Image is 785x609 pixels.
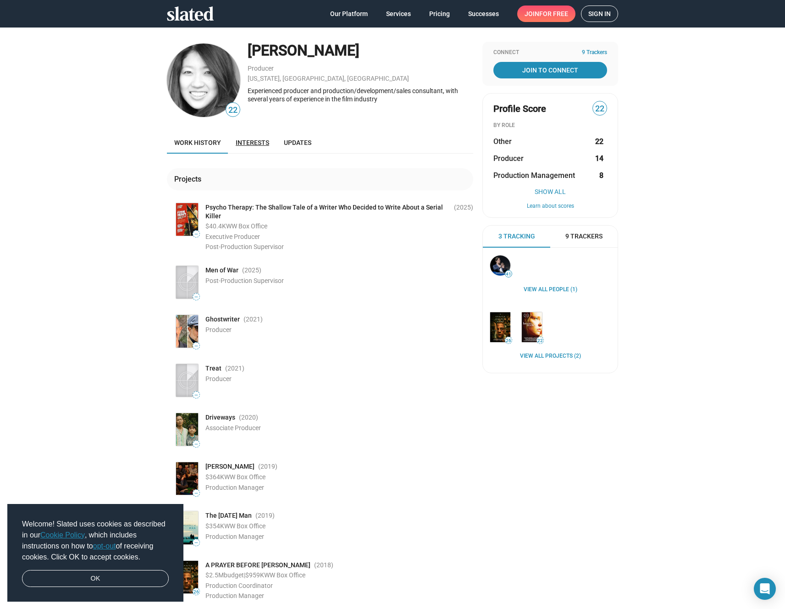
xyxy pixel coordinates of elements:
[539,6,568,22] span: for free
[537,338,543,343] span: 22
[193,540,199,545] span: —
[225,364,244,373] span: (2021 )
[248,41,473,61] div: [PERSON_NAME]
[193,393,199,398] span: —
[174,174,205,184] div: Projects
[226,104,240,116] span: 22
[193,232,199,237] span: —
[205,511,252,520] span: The [DATE] Man
[493,103,546,115] span: Profile Score
[193,294,199,299] span: —
[379,6,418,22] a: Services
[525,6,568,22] span: Join
[255,511,275,520] span: (2019 )
[239,413,258,422] span: (2020 )
[22,519,169,563] span: Welcome! Slated uses cookies as described in our , which includes instructions on how to of recei...
[7,504,183,602] div: cookieconsent
[245,571,264,579] span: $959K
[754,578,776,600] div: Open Intercom Messenger
[228,132,276,154] a: Interests
[93,542,116,550] a: opt-out
[468,6,499,22] span: Successes
[244,571,245,579] span: |
[258,462,277,471] span: (2019 )
[248,75,409,82] a: [US_STATE], [GEOGRAPHIC_DATA], [GEOGRAPHIC_DATA]
[205,266,238,275] span: Men of War
[176,315,198,348] img: Poster: Ghostwriter
[193,442,199,447] span: —
[593,103,607,115] span: 22
[224,522,265,530] span: WW Box Office
[205,203,450,220] span: Psycho Therapy: The Shallow Tale of a Writer Who Decided to Write About a Serial Killer
[493,203,607,210] button: Learn about scores
[493,188,607,195] button: Show All
[40,531,85,539] a: Cookie Policy
[205,522,224,530] span: $354K
[493,49,607,56] div: Connect
[174,139,221,146] span: Work history
[495,62,605,78] span: Join To Connect
[582,49,607,56] span: 9 Trackers
[588,6,611,22] span: Sign in
[224,571,244,579] span: budget
[276,132,319,154] a: Updates
[205,561,310,570] a: A PRAYER BEFORE [PERSON_NAME]
[493,154,524,163] span: Producer
[167,132,228,154] a: Work history
[167,44,240,117] img: Lauren Chen
[193,343,199,349] span: —
[493,137,512,146] span: Other
[224,473,265,481] span: WW Box Office
[493,62,607,78] a: Join To Connect
[243,315,263,324] span: (2021 )
[193,491,199,496] span: —
[595,137,603,146] strong: 22
[490,312,510,342] img: A PRAYER BEFORE DAWN
[205,484,264,491] span: Production Manager
[226,222,267,230] span: WW Box Office
[242,266,261,275] span: (2025 )
[205,222,226,230] span: $40.4K
[520,310,544,344] a: Beauty Mark
[176,462,198,495] img: Poster: Adam
[505,271,512,277] span: 41
[205,413,235,422] span: Driveways
[524,286,577,293] a: View all People (1)
[520,353,581,360] a: View all Projects (2)
[236,139,269,146] span: Interests
[498,232,535,241] span: 3 Tracking
[422,6,457,22] a: Pricing
[493,122,607,129] div: BY ROLE
[565,232,603,241] span: 9 Trackers
[429,6,450,22] span: Pricing
[176,266,198,299] img: Poster: Men of War
[386,6,411,22] span: Services
[493,171,575,180] span: Production Management
[461,6,506,22] a: Successes
[205,315,240,324] span: Ghostwriter
[490,255,510,276] img: Stephan Paternot
[205,533,264,540] span: Production Manager
[22,570,169,587] a: dismiss cookie message
[176,203,198,236] img: Poster: Psycho Therapy: The Shallow Tale of a Writer Who Decided to Write About a Serial Killer
[176,364,198,397] img: Poster: Treat
[205,582,273,589] span: Production Coordinator
[205,243,284,250] span: Post-Production Supervisor
[248,87,473,104] div: Experienced producer and production/development/sales consultant, with several years of experienc...
[595,154,603,163] strong: 14
[581,6,618,22] a: Sign in
[205,277,284,284] span: Post-Production Supervisor
[205,424,261,432] span: Associate Producer
[205,233,260,240] span: Executive Producer
[505,338,512,343] span: 26
[314,561,333,570] span: (2018 )
[176,511,198,544] img: Poster: The Tomorrow Man
[193,589,199,595] span: 26
[205,364,221,373] span: Treat
[205,592,264,599] span: Production Manager
[205,326,232,333] span: Producer
[599,171,603,180] strong: 8
[205,462,254,471] span: [PERSON_NAME]
[205,571,224,579] span: $2.5M
[284,139,311,146] span: Updates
